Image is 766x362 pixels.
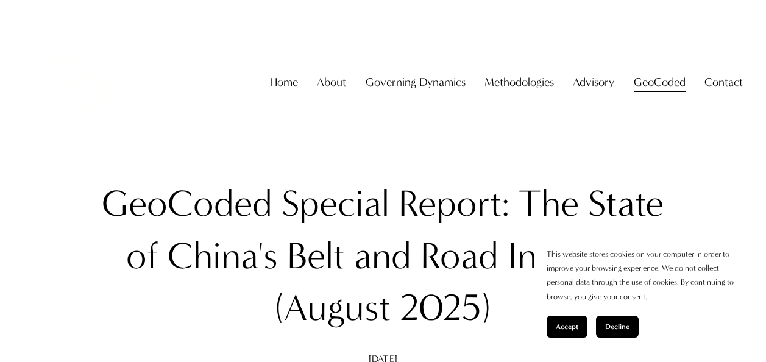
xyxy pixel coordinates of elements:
a: folder dropdown [366,71,466,94]
div: of [126,230,158,283]
div: China's [168,230,278,283]
div: and [354,230,411,283]
img: Christopher Sanchez &amp; Co. [23,27,135,139]
div: The [519,178,579,230]
a: folder dropdown [634,71,686,94]
span: Methodologies [484,73,554,93]
a: folder dropdown [573,71,614,94]
a: folder dropdown [484,71,554,94]
div: GeoCoded [102,178,272,230]
span: Advisory [573,73,614,93]
a: folder dropdown [704,71,743,94]
span: GeoCoded [634,73,686,93]
div: 2025) [400,282,491,335]
p: This website stores cookies on your computer in order to improve your browsing experience. We do ... [547,247,742,304]
span: Contact [704,73,743,93]
button: Accept [547,316,587,338]
a: folder dropdown [317,71,346,94]
span: About [317,73,346,93]
section: Cookie banner [534,235,754,350]
div: Special [282,178,389,230]
span: Accept [556,322,578,331]
span: Decline [605,322,629,331]
span: Governing Dynamics [366,73,466,93]
button: Decline [596,316,639,338]
div: Road [420,230,498,283]
div: State [588,178,664,230]
div: Report: [399,178,509,230]
a: Home [270,71,298,94]
div: Belt [287,230,345,283]
div: Initiative [508,230,639,283]
div: (August [275,282,391,335]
